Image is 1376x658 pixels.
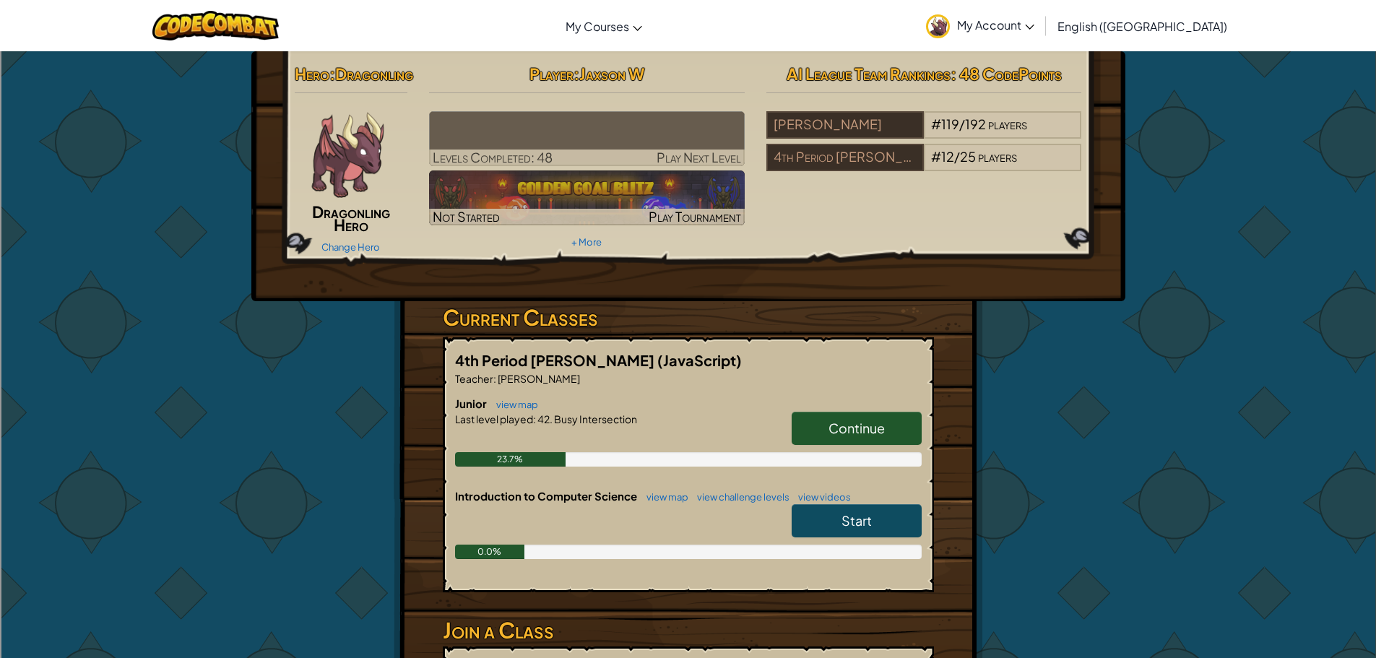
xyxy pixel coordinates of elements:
a: English ([GEOGRAPHIC_DATA]) [1050,7,1234,46]
a: My Account [919,3,1042,48]
img: avatar [926,14,950,38]
span: My Courses [566,19,629,34]
img: CodeCombat logo [152,11,279,40]
span: My Account [957,17,1034,33]
span: English ([GEOGRAPHIC_DATA]) [1057,19,1227,34]
a: My Courses [558,7,649,46]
